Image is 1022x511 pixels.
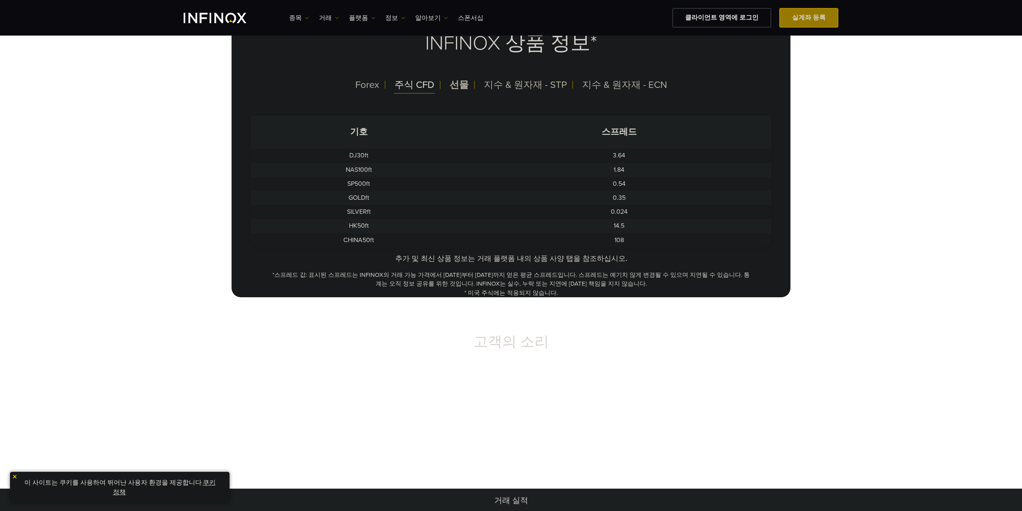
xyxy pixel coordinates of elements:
span: 선물 [450,79,469,91]
th: 스프레드 [467,115,771,149]
a: INFINOX Logo [184,13,265,23]
span: Forex [355,79,379,91]
a: 스폰서십 [458,13,483,23]
img: yellow close icon [12,474,18,479]
p: 이 사이트는 쿠키를 사용하여 뛰어난 사용자 환경을 제공합니다. . [14,476,226,499]
a: 알아보기 [415,13,448,23]
a: 정보 [385,13,405,23]
td: 0.024 [467,205,771,219]
p: *스프레드 값: 표시된 스프레드는 INFINOX의 거래 가능 가격에서 [DATE]부터 [DATE]까지 얻은 평균 스프레드입니다. 스프레드는 예기치 않게 변경될 수 있으며 지연... [270,270,752,288]
a: 거래 [319,13,339,23]
h3: INFINOX 상품 정보* [251,12,771,75]
a: 플랫폼 [349,13,375,23]
p: 추가 및 최신 상품 정보는 거래 플랫폼 내의 상품 사양 탭을 참조하십시오. [270,253,752,264]
td: NAS100ft [251,163,467,177]
td: 3.64 [467,149,771,163]
td: 1.84 [467,163,771,177]
td: GOLDft [251,191,467,205]
td: 108 [467,233,771,247]
td: 0.54 [467,177,771,191]
td: SP500ft [251,177,467,191]
span: 지수 & 원자재 - STP [484,79,567,91]
th: 기호 [251,115,467,149]
td: HK50ft [251,219,467,233]
td: SILVERft [251,205,467,219]
p: * 미국 주식에는 적용되지 않습니다. [270,288,752,298]
td: DJ30ft [251,149,467,163]
td: 14.5 [467,219,771,233]
td: 0.35 [467,191,771,205]
span: 주식 CFD [394,79,434,91]
a: 클라이언트 영역에 로그인 [672,8,771,28]
a: 종목 [289,13,309,23]
h2: 거래 실적 [232,495,790,506]
td: CHINA50ft [251,233,467,247]
h2: 고객의 소리 [232,333,790,351]
a: 실계좌 등록 [779,8,838,28]
span: 지수 & 원자재 - ECN [582,79,667,91]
